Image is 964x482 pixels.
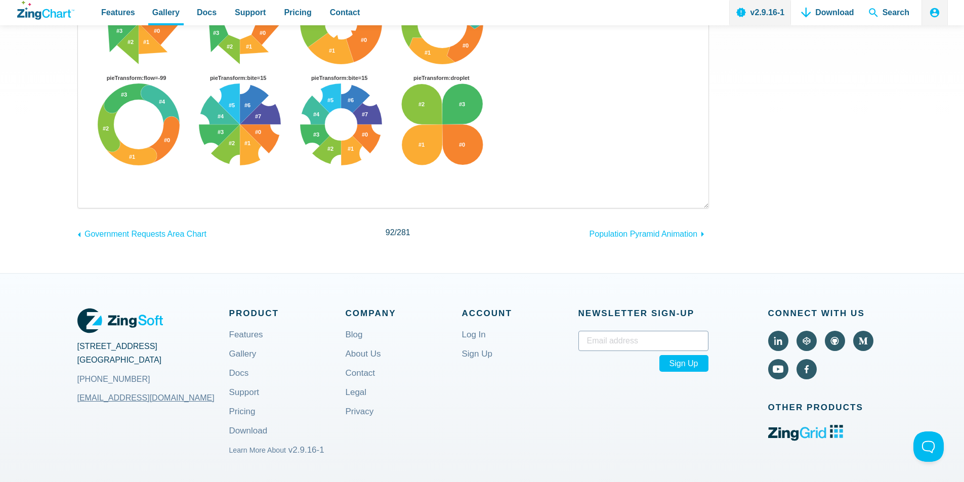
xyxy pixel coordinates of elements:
span: Features [101,6,135,19]
span: Company [346,306,462,321]
a: Government Requests Area Chart [77,225,206,241]
span: Sign Up [659,355,708,372]
a: Pricing [229,408,256,432]
iframe: Toggle Customer Support [913,431,944,462]
a: Visit ZingChart on Facebook (external). [797,359,817,379]
span: Gallery [152,6,180,19]
a: [PHONE_NUMBER] [77,367,229,391]
a: Support [229,388,260,413]
a: Gallery [229,350,257,374]
span: Support [235,6,266,19]
a: Legal [346,388,367,413]
span: Other Products [768,400,887,415]
address: [STREET_ADDRESS] [GEOGRAPHIC_DATA] [77,339,229,391]
span: Product [229,306,346,321]
a: Learn More About v2.9.16-1 [229,446,324,470]
span: Account [462,306,578,321]
span: / [386,226,410,239]
a: Visit ZingChart on YouTube (external). [768,359,788,379]
a: ZingGrid logo. Click to visit the ZingGrid site (external). [768,434,844,443]
span: Docs [197,6,217,19]
a: About Us [346,350,381,374]
span: Population Pyramid Animation [590,230,697,238]
a: Log In [462,331,486,355]
span: Government Requests Area Chart [85,230,206,238]
a: Docs [229,369,249,393]
span: Pricing [284,6,311,19]
a: [EMAIL_ADDRESS][DOMAIN_NAME] [77,385,215,410]
span: 281 [397,228,410,237]
a: Visit ZingChart on Medium (external). [853,331,873,351]
a: Features [229,331,263,355]
a: Population Pyramid Animation [590,225,709,241]
span: Contact [330,6,360,19]
a: Sign Up [462,350,492,374]
span: 92 [386,228,395,237]
a: ZingSoft Logo. Click to visit the ZingSoft site (external). [77,306,163,335]
span: Connect With Us [768,306,887,321]
a: Visit ZingChart on GitHub (external). [825,331,845,351]
a: Privacy [346,408,374,432]
span: Newsletter Sign‑up [578,306,708,321]
small: Learn More About [229,446,286,454]
a: Download [229,427,268,451]
a: Blog [346,331,363,355]
a: Contact [346,369,375,393]
a: Visit ZingChart on LinkedIn (external). [768,331,788,351]
a: ZingChart Logo. Click to return to the homepage [17,1,74,20]
a: Visit ZingChart on CodePen (external). [797,331,817,351]
input: Email address [578,331,708,351]
span: v2.9.16-1 [288,445,324,455]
